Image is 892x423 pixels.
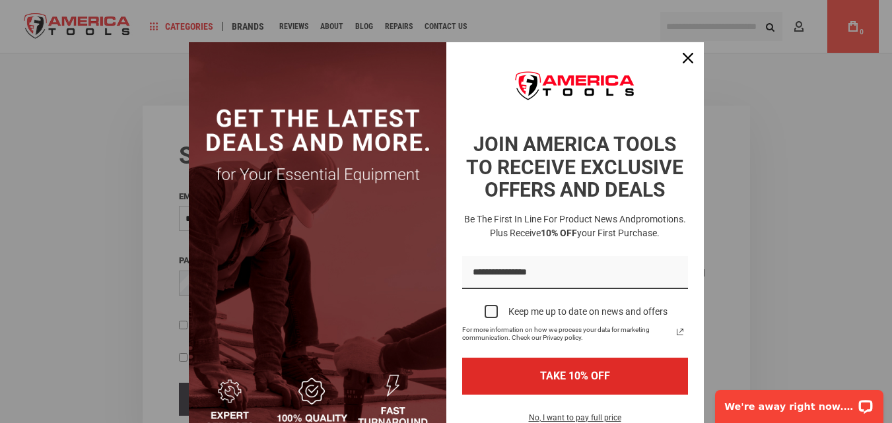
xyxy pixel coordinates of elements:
h3: Be the first in line for product news and [460,212,691,240]
span: promotions. Plus receive your first purchase. [490,214,686,238]
strong: JOIN AMERICA TOOLS TO RECEIVE EXCLUSIVE OFFERS AND DEALS [466,133,683,201]
div: Keep me up to date on news and offers [508,306,668,317]
svg: link icon [672,324,688,340]
span: For more information on how we process your data for marketing communication. Check our Privacy p... [462,326,672,342]
button: TAKE 10% OFF [462,358,688,394]
strong: 10% OFF [541,228,577,238]
svg: close icon [683,53,693,63]
a: Read our Privacy Policy [672,324,688,340]
iframe: LiveChat chat widget [706,381,892,423]
input: Email field [462,256,688,290]
button: Close [672,42,704,74]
